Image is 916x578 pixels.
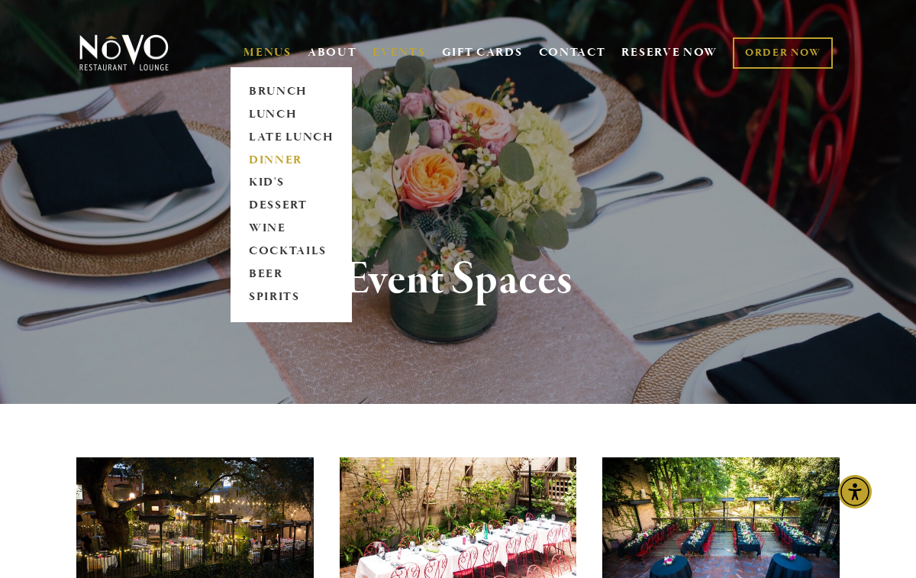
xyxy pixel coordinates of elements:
[244,241,339,263] a: COCKTAILS
[621,38,718,67] a: RESERVE NOW
[244,45,292,60] a: MENUS
[373,45,425,60] a: EVENTS
[244,218,339,241] a: WINE
[244,286,339,309] a: SPIRITS
[244,103,339,126] a: LUNCH
[733,37,833,69] a: ORDER NOW
[244,263,339,286] a: BEER
[244,195,339,218] a: DESSERT
[838,475,872,509] div: Accessibility Menu
[76,34,172,72] img: Novo Restaurant &amp; Lounge
[308,45,357,60] a: ABOUT
[244,80,339,103] a: BRUNCH
[244,149,339,172] a: DINNER
[343,250,573,308] strong: Event Spaces
[244,172,339,195] a: KID'S
[442,38,523,67] a: GIFT CARDS
[539,38,606,67] a: CONTACT
[244,126,339,149] a: LATE LUNCH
